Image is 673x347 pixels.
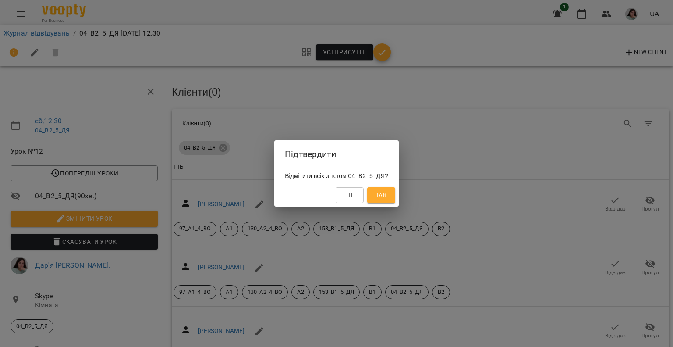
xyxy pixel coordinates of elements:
span: Ні [346,190,353,200]
button: Ні [336,187,364,203]
button: Так [367,187,395,203]
h2: Підтвердити [285,147,388,161]
div: Відмітити всіх з тегом 04_В2_5_ДЯ? [274,168,399,184]
span: Так [375,190,387,200]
